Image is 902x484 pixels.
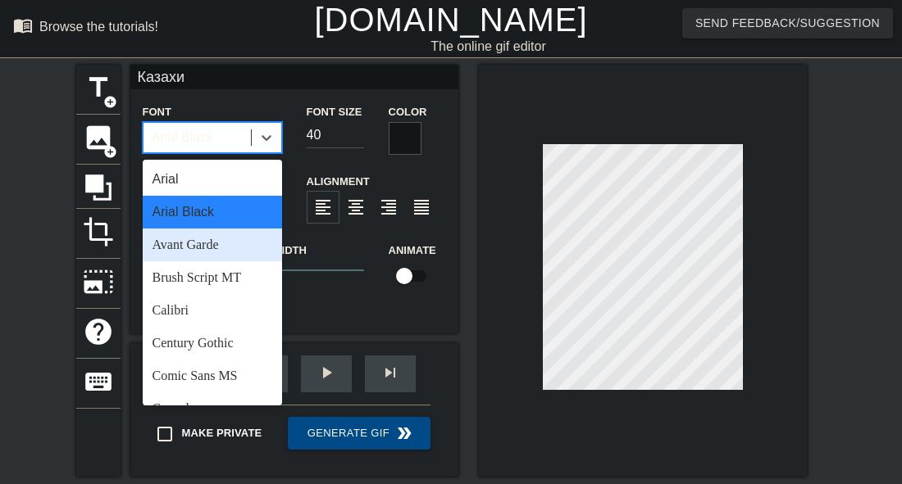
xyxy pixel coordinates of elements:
[379,197,399,217] span: format_align_right
[288,417,430,450] button: Generate Gif
[143,261,282,294] div: Brush Script MT
[412,197,431,217] span: format_align_justify
[152,128,214,147] div: Arial Black
[143,360,282,392] div: Comic Sans MS
[307,104,362,120] label: Font Size
[143,104,171,120] label: Font
[83,316,114,347] span: help
[313,197,333,217] span: format_align_left
[380,363,400,382] span: skip_next
[143,196,282,228] div: Arial Black
[143,327,282,360] div: Century Gothic
[389,242,436,259] label: Animate
[294,423,423,443] span: Generate Gif
[314,2,587,38] a: [DOMAIN_NAME]
[346,197,366,217] span: format_align_center
[83,266,114,297] span: photo_size_select_large
[389,104,427,120] label: Color
[317,363,336,382] span: play_arrow
[83,216,114,247] span: crop
[182,425,262,441] span: Make Private
[83,72,114,103] span: title
[103,95,117,109] span: add_circle
[13,16,158,41] a: Browse the tutorials!
[13,16,33,35] span: menu_book
[83,366,114,397] span: keyboard
[143,294,282,327] div: Calibri
[39,20,158,34] div: Browse the tutorials!
[143,163,282,196] div: Arial
[307,174,370,190] label: Alignment
[682,8,893,38] button: Send Feedback/Suggestion
[143,228,282,261] div: Avant Garde
[309,37,668,57] div: The online gif editor
[695,13,880,34] span: Send Feedback/Suggestion
[143,392,282,425] div: Consolas
[83,122,114,153] span: image
[103,145,117,159] span: add_circle
[394,423,414,443] span: double_arrow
